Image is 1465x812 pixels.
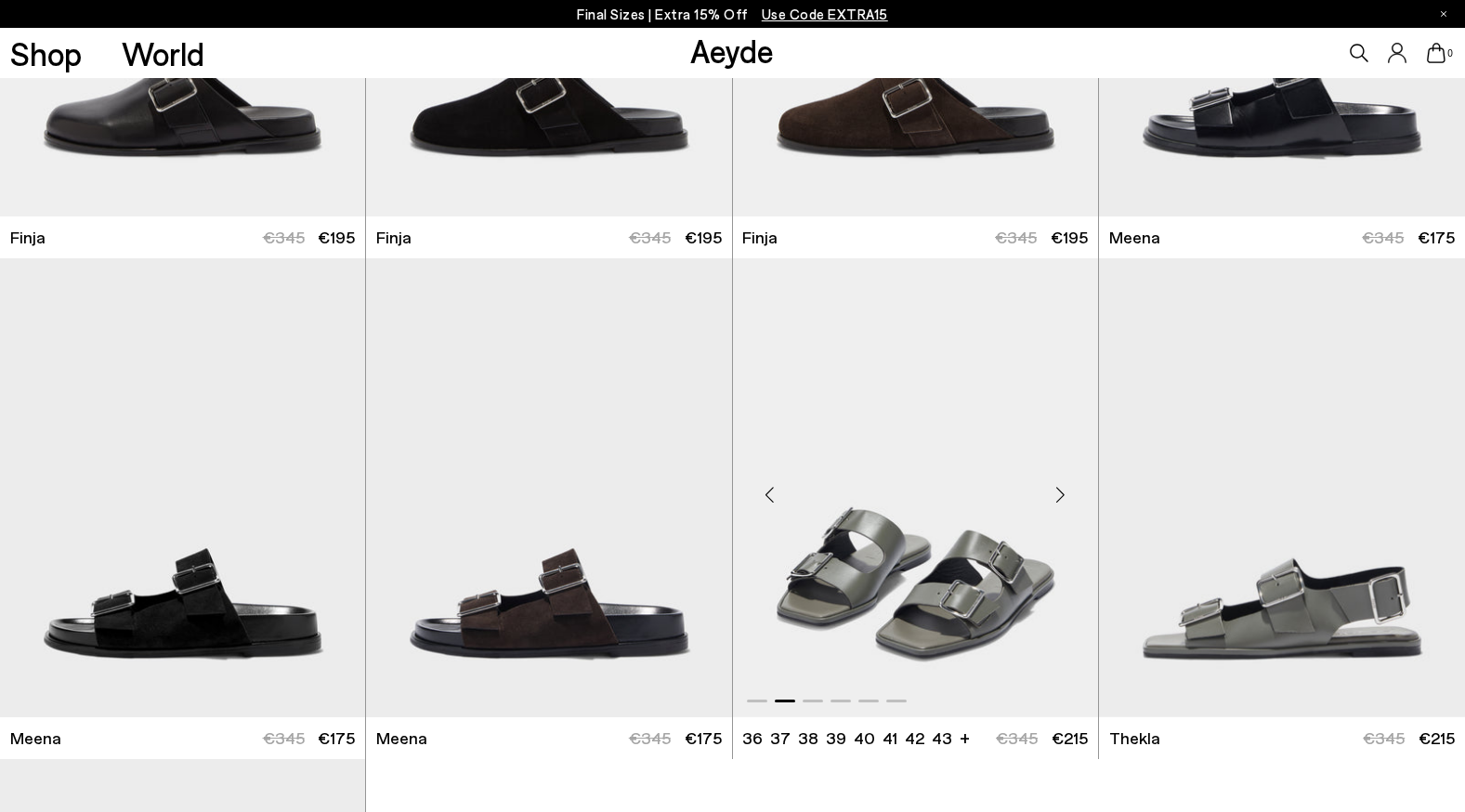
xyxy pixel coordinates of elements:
[366,216,731,258] a: Finja €345 €195
[770,727,791,750] li: 37
[854,727,875,750] li: 40
[629,727,671,748] span: €345
[1033,467,1089,523] div: Next slide
[1419,727,1455,748] span: €215
[1099,258,1465,717] img: Thekla Leather Slingback Sandals
[1099,216,1465,258] a: Meena €345 €175
[826,727,846,750] li: 39
[1098,258,1463,717] div: 3 / 6
[733,717,1098,759] a: 36 37 38 39 40 41 42 43 + €345 €215
[762,6,888,22] span: Navigate to /collections/ss25-final-sizes
[960,725,970,750] li: +
[742,226,778,249] span: Finja
[10,727,61,750] span: Meena
[905,727,924,750] li: 42
[685,227,722,247] span: €195
[733,258,1098,717] a: Next slide Previous slide
[1099,717,1465,759] a: Thekla €345 €215
[263,227,305,247] span: €345
[122,37,204,70] a: World
[742,727,946,750] ul: variant
[733,216,1098,258] a: Finja €345 €195
[1099,258,1465,717] div: 1 / 6
[577,3,888,26] p: Final Sizes | Extra 15% Off
[10,226,46,249] span: Finja
[995,227,1037,247] span: €345
[798,727,818,750] li: 38
[10,37,82,70] a: Shop
[629,227,671,247] span: €345
[1051,227,1088,247] span: €195
[366,258,731,717] img: Meena Leather Sandals
[1052,727,1088,748] span: €215
[733,258,1098,717] div: 2 / 6
[690,31,774,70] a: Aeyde
[1363,727,1405,748] span: €345
[685,727,722,748] span: €175
[733,258,1098,717] img: Tonya Leather Sandals
[1099,258,1465,717] a: 6 / 6 1 / 6 2 / 6 3 / 6 4 / 6 5 / 6 6 / 6 1 / 6 Next slide Previous slide
[932,727,952,750] li: 43
[1362,227,1404,247] span: €345
[742,467,798,523] div: Previous slide
[263,727,305,748] span: €345
[1427,43,1445,63] a: 0
[1418,227,1455,247] span: €175
[883,727,897,750] li: 41
[318,227,355,247] span: €195
[366,717,731,759] a: Meena €345 €175
[376,226,412,249] span: Finja
[1109,226,1160,249] span: Meena
[742,727,763,750] li: 36
[1109,727,1160,750] span: Thekla
[318,727,355,748] span: €175
[376,727,427,750] span: Meena
[1445,48,1455,59] span: 0
[996,727,1038,748] span: €345
[1098,258,1463,717] img: Tonya Leather Sandals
